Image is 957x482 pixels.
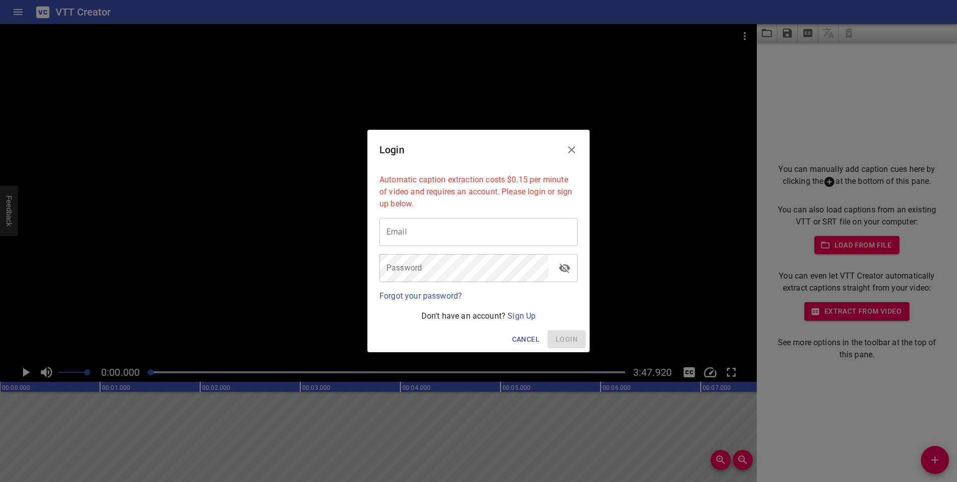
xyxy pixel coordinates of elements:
[379,174,578,210] p: Automatic caption extraction costs $0.15 per minute of video and requires an account. Please logi...
[553,256,577,280] button: toggle password visibility
[379,291,462,301] a: Forgot your password?
[508,330,544,349] button: Cancel
[379,142,404,158] h6: Login
[560,138,584,162] button: Close
[379,310,578,322] p: Don't have an account?
[548,330,586,349] span: Please enter your email and password above.
[508,311,536,321] a: Sign Up
[512,333,540,346] span: Cancel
